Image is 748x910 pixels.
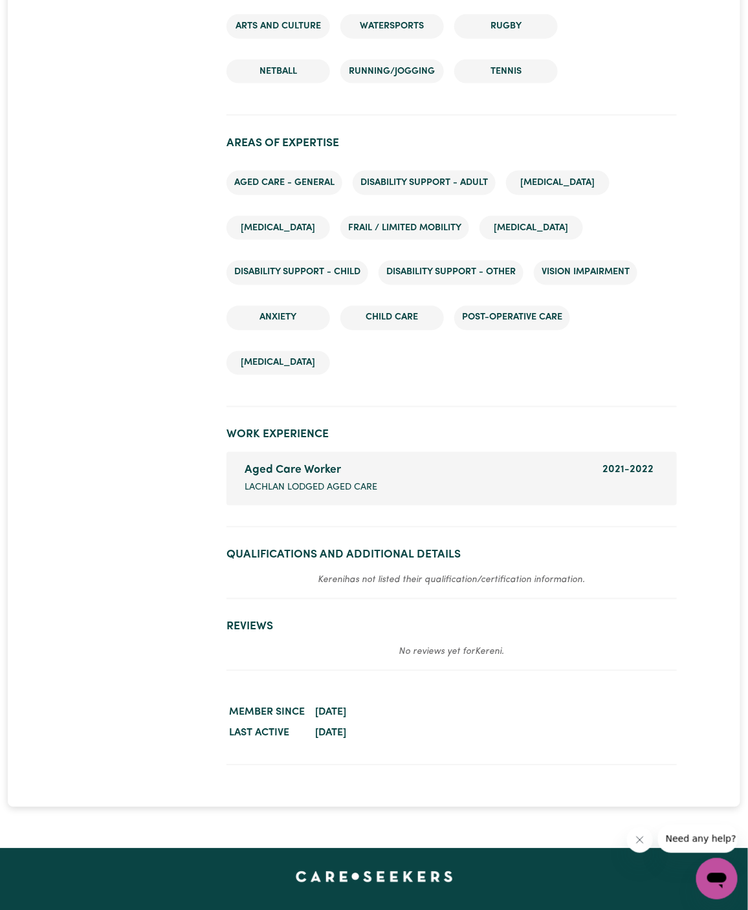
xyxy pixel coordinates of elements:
em: Kereni has not listed their qualification/certification information. [318,576,586,585]
li: [MEDICAL_DATA] [226,351,330,376]
li: Disability support - Other [379,261,523,285]
iframe: Message from company [658,825,738,853]
h2: Areas of Expertise [226,136,677,150]
li: Disability support - Adult [353,171,496,195]
h2: Qualifications and Additional Details [226,548,677,562]
iframe: Close message [627,827,653,853]
li: Child care [340,306,444,330]
span: 2021 - 2022 [602,465,654,475]
li: Netball [226,60,330,84]
li: Rugby [454,14,558,39]
iframe: Button to launch messaging window [696,858,738,900]
li: Tennis [454,60,558,84]
h2: Work Experience [226,428,677,442]
dt: Last active [226,723,307,744]
a: Careseekers home page [296,872,453,882]
li: [MEDICAL_DATA] [506,171,610,195]
li: Aged care - General [226,171,342,195]
div: Aged Care Worker [245,462,587,479]
li: Anxiety [226,306,330,330]
span: Lachlan Lodged Aged Care [245,481,377,495]
li: Arts and Culture [226,14,330,39]
em: No reviews yet for Kereni . [399,647,505,657]
li: Post-operative care [454,306,570,330]
li: Vision impairment [534,261,637,285]
dt: Member since [226,702,307,723]
li: Watersports [340,14,444,39]
li: Frail / limited mobility [340,216,469,241]
li: Running/Jogging [340,60,444,84]
li: [MEDICAL_DATA] [226,216,330,241]
h2: Reviews [226,620,677,634]
time: [DATE] [315,708,346,718]
time: [DATE] [315,728,346,739]
li: [MEDICAL_DATA] [479,216,583,241]
li: Disability support - Child [226,261,368,285]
